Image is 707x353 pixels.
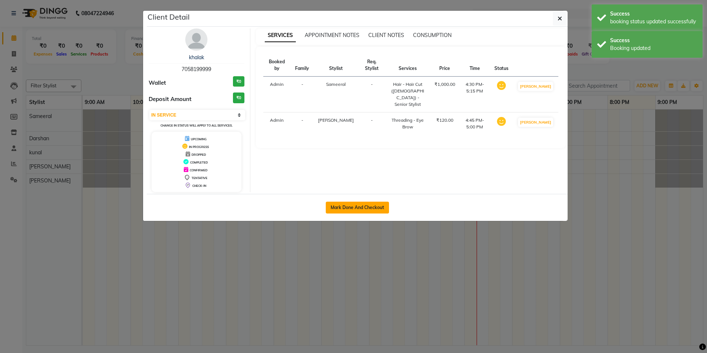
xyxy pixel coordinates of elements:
div: Booking updated [610,44,697,52]
th: Services [386,54,430,77]
span: CHECK-IN [192,184,206,188]
div: Success [610,10,697,18]
span: UPCOMING [191,137,207,141]
td: - [291,77,314,112]
h3: ₹0 [233,76,244,87]
span: CONFIRMED [190,168,207,172]
th: Req. Stylist [358,54,386,77]
span: COMPLETED [190,161,208,164]
span: APPOINTMENT NOTES [305,32,359,38]
td: 4:30 PM-5:15 PM [460,77,490,112]
td: - [358,77,386,112]
td: - [291,112,314,135]
td: - [358,112,386,135]
div: ₹120.00 [434,117,455,124]
span: Wallet [149,79,166,87]
span: DROPPED [192,153,206,157]
a: khalak [189,54,204,61]
td: Admin [263,112,291,135]
span: [PERSON_NAME] [318,117,354,123]
td: 4:45 PM-5:00 PM [460,112,490,135]
div: booking status updated successfully [610,18,697,26]
div: ₹1,000.00 [434,81,455,88]
div: Hair - Hair Cut ([DEMOGRAPHIC_DATA]) - Senior Stylist [390,81,426,108]
span: Deposit Amount [149,95,192,104]
h3: ₹0 [233,93,244,103]
span: IN PROGRESS [189,145,209,149]
span: TENTATIVE [192,176,207,180]
button: Mark Done And Checkout [326,202,389,214]
th: Stylist [314,54,358,77]
div: Success [610,37,697,44]
span: SERVICES [265,29,296,42]
div: Threading - Eye Brow [390,117,426,130]
span: Sameeral [326,81,346,87]
th: Family [291,54,314,77]
span: CONSUMPTION [413,32,451,38]
td: Admin [263,77,291,112]
th: Booked by [263,54,291,77]
small: Change in status will apply to all services. [160,124,233,127]
th: Time [460,54,490,77]
span: 7058199999 [182,66,211,73]
th: Status [490,54,513,77]
button: [PERSON_NAME] [518,82,553,91]
h5: Client Detail [148,11,190,23]
button: [PERSON_NAME] [518,118,553,127]
th: Price [430,54,460,77]
img: avatar [185,28,207,51]
span: CLIENT NOTES [368,32,404,38]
